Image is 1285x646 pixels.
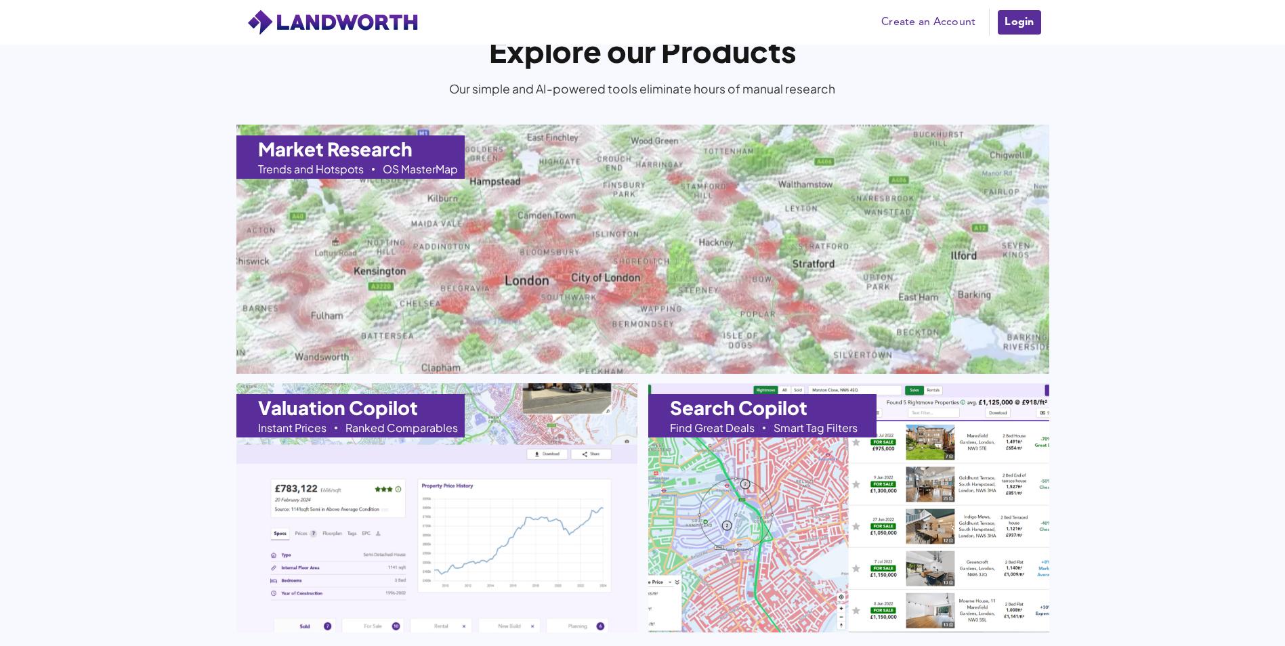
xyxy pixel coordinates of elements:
div: Our simple and AI-powered tools eliminate hours of manual research [445,81,840,125]
h1: Market Research [258,139,413,158]
h1: Valuation Copilot [258,398,418,417]
a: Create an Account [875,12,982,33]
a: Login [996,9,1042,36]
div: Find Great Deals [670,423,755,433]
a: Market ResearchTrends and HotspotsOS MasterMap [236,125,1049,375]
div: Trends and Hotspots [258,164,364,175]
div: Ranked Comparables [345,423,458,433]
div: OS MasterMap [383,164,458,175]
h1: Explore our Products [489,9,797,66]
h1: Search Copilot [670,398,807,417]
a: Search CopilotFind Great DealsSmart Tag Filters [648,383,1049,632]
div: Instant Prices [258,423,326,433]
div: Smart Tag Filters [774,423,858,433]
a: Valuation CopilotInstant PricesRanked Comparables [236,383,637,632]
